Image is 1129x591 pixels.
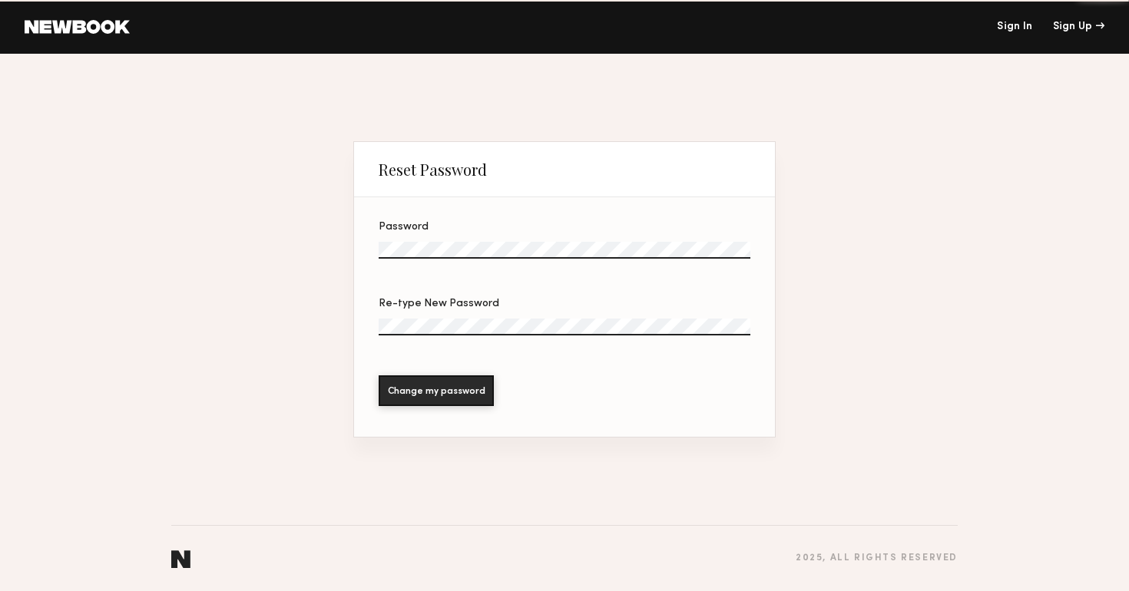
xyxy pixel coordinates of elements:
[379,160,487,179] div: Reset Password
[379,242,750,259] input: Password
[379,375,494,406] button: Change my password
[796,553,958,563] div: 2025 , all rights reserved
[379,299,750,309] div: Re-type New Password
[1053,21,1104,32] div: Sign Up
[997,21,1032,32] a: Sign In
[379,222,750,233] div: Password
[379,319,750,335] input: Re-type New Password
